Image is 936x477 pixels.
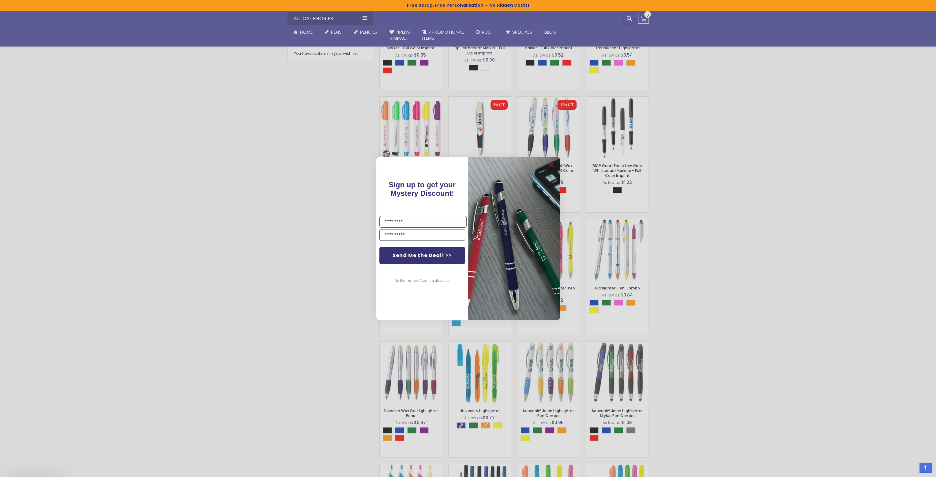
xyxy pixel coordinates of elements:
span: Sign up to get your Mystery Discount [389,181,456,197]
input: YOUR EMAIL [379,229,465,241]
span: ! [389,181,456,197]
button: No thanks, I don't want a discount. [392,273,453,289]
button: Send Me the Deal! >> [379,247,465,264]
button: Close dialog [547,160,556,170]
img: 081b18bf-2f98-4675-a917-09431eb06994.jpeg [468,157,560,320]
